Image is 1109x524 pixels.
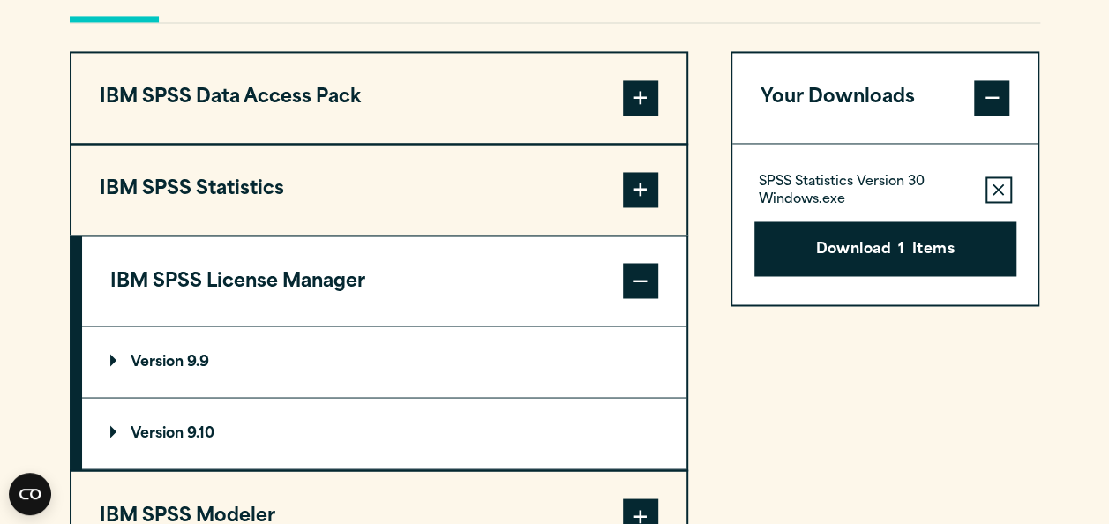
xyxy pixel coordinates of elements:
[732,53,1038,143] button: Your Downloads
[71,145,686,235] button: IBM SPSS Statistics
[110,426,214,440] p: Version 9.10
[71,53,686,143] button: IBM SPSS Data Access Pack
[82,326,686,397] summary: Version 9.9
[9,473,51,515] button: Open CMP widget
[82,398,686,468] summary: Version 9.10
[82,326,686,469] div: IBM SPSS License Manager
[110,355,209,369] p: Version 9.9
[82,236,686,326] button: IBM SPSS License Manager
[759,174,971,209] p: SPSS Statistics Version 30 Windows.exe
[754,221,1016,276] button: Download1Items
[898,239,904,262] span: 1
[732,143,1038,304] div: Your Downloads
